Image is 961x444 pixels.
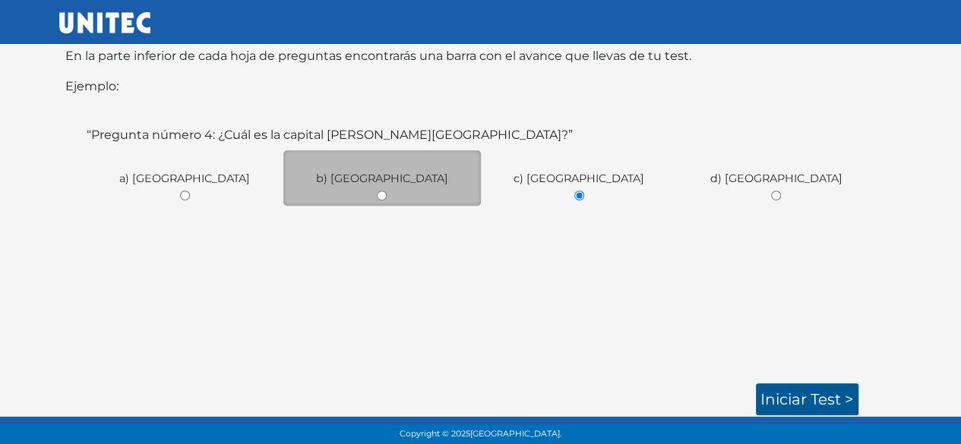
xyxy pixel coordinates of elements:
[119,172,250,185] span: a) [GEOGRAPHIC_DATA]
[65,47,896,65] p: En la parte inferior de cada hoja de preguntas encontrarás una barra con el avance que llevas de ...
[514,172,644,185] span: c) [GEOGRAPHIC_DATA]
[316,172,448,185] span: b) [GEOGRAPHIC_DATA]
[87,126,573,144] label: “Pregunta número 4: ¿Cuál es la capital [PERSON_NAME][GEOGRAPHIC_DATA]?”
[470,429,561,439] span: [GEOGRAPHIC_DATA].
[756,383,858,415] a: Iniciar test >
[65,77,896,96] p: Ejemplo:
[710,172,842,185] span: d) [GEOGRAPHIC_DATA]
[59,12,150,33] img: UNITEC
